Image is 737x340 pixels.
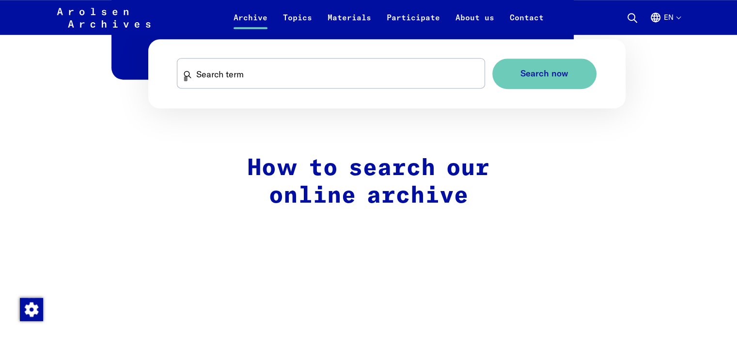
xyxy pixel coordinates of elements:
button: English, language selection [650,12,680,35]
a: Participate [379,12,448,35]
a: About us [448,12,502,35]
a: Materials [320,12,379,35]
button: Search now [492,59,596,89]
img: Change consent [20,298,43,321]
span: Search now [520,69,568,79]
a: Topics [275,12,320,35]
a: Contact [502,12,551,35]
nav: Primary [226,6,551,29]
h2: How to search our online archive [164,155,574,210]
a: Archive [226,12,275,35]
div: Change consent [19,297,43,321]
